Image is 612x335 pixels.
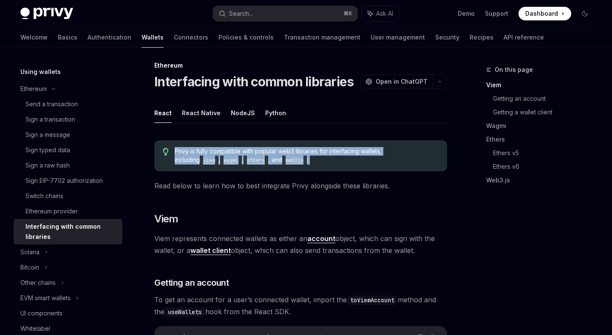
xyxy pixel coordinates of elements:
a: Ethers v6 [493,160,598,173]
div: Send a transaction [25,99,78,109]
a: Welcome [20,27,48,48]
a: Switch chains [14,188,122,204]
code: viem [200,156,218,165]
a: API reference [504,27,544,48]
a: Dashboard [518,7,571,20]
div: Bitcoin [20,262,39,273]
span: On this page [495,65,533,75]
a: Security [435,27,459,48]
a: wagmi [220,156,242,163]
button: React [154,103,172,123]
span: Privy is fully compatible with popular web3 libraries for interfacing wallets, including , , , and . [175,147,439,165]
div: Search... [229,9,253,19]
div: Sign a message [25,130,70,140]
a: Sign EIP-7702 authorization [14,173,122,188]
button: NodeJS [231,103,255,123]
a: account [307,234,335,243]
button: Python [265,103,286,123]
a: Sign typed data [14,142,122,158]
h5: Using wallets [20,67,61,77]
button: Toggle dark mode [578,7,592,20]
a: Ethers v5 [493,146,598,160]
a: Policies & controls [218,27,274,48]
div: Interfacing with common libraries [25,221,117,242]
div: EVM smart wallets [20,293,71,303]
a: ethers [244,156,268,163]
div: Ethereum [20,84,47,94]
a: Viem [486,78,598,92]
a: Web3.js [486,173,598,187]
span: Dashboard [525,9,558,18]
div: Ethereum provider [25,206,78,216]
a: Transaction management [284,27,360,48]
a: Getting an account [493,92,598,105]
a: Basics [58,27,77,48]
span: Ask AI [376,9,393,18]
h1: Interfacing with common libraries [154,74,354,89]
a: Support [485,9,508,18]
a: Authentication [88,27,131,48]
code: web3js [282,156,307,165]
button: Open in ChatGPT [360,74,433,89]
svg: Tip [163,148,169,156]
a: web3js [282,156,307,163]
span: ⌘ K [343,10,352,17]
code: ethers [244,156,268,165]
a: Sign a transaction [14,112,122,127]
a: Wagmi [486,119,598,133]
div: Sign a raw hash [25,160,70,170]
div: Solana [20,247,40,257]
div: Sign typed data [25,145,70,155]
div: Other chains [20,278,56,288]
span: To get an account for a user’s connected wallet, import the method and the hook from the React SDK. [154,294,447,318]
div: Ethereum [154,61,447,70]
span: Read below to learn how to best integrate Privy alongside these libraries. [154,180,447,192]
a: Sign a raw hash [14,158,122,173]
img: dark logo [20,8,73,20]
button: React Native [182,103,221,123]
a: Interfacing with common libraries [14,219,122,244]
div: Switch chains [25,191,63,201]
a: Send a transaction [14,97,122,112]
span: Open in ChatGPT [376,77,428,86]
a: Sign a message [14,127,122,142]
span: Viem represents connected wallets as either an object, which can sign with the wallet, or a objec... [154,233,447,256]
button: Ask AI [362,6,399,21]
a: Getting a wallet client [493,105,598,119]
a: User management [371,27,425,48]
a: Demo [458,9,475,18]
div: Sign a transaction [25,114,75,125]
span: Getting an account [154,277,229,289]
div: Sign EIP-7702 authorization [25,176,103,186]
div: UI components [20,308,62,318]
code: wagmi [220,156,242,165]
a: UI components [14,306,122,321]
button: Search...⌘K [213,6,357,21]
a: Connectors [174,27,208,48]
code: toViemAccount [347,295,398,305]
a: viem [200,156,218,163]
a: Ethereum provider [14,204,122,219]
a: Recipes [470,27,493,48]
a: Ethers [486,133,598,146]
code: useWallets [164,307,205,317]
span: Viem [154,212,178,226]
a: Wallets [142,27,164,48]
a: wallet client [190,246,231,255]
div: Whitelabel [20,324,50,334]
